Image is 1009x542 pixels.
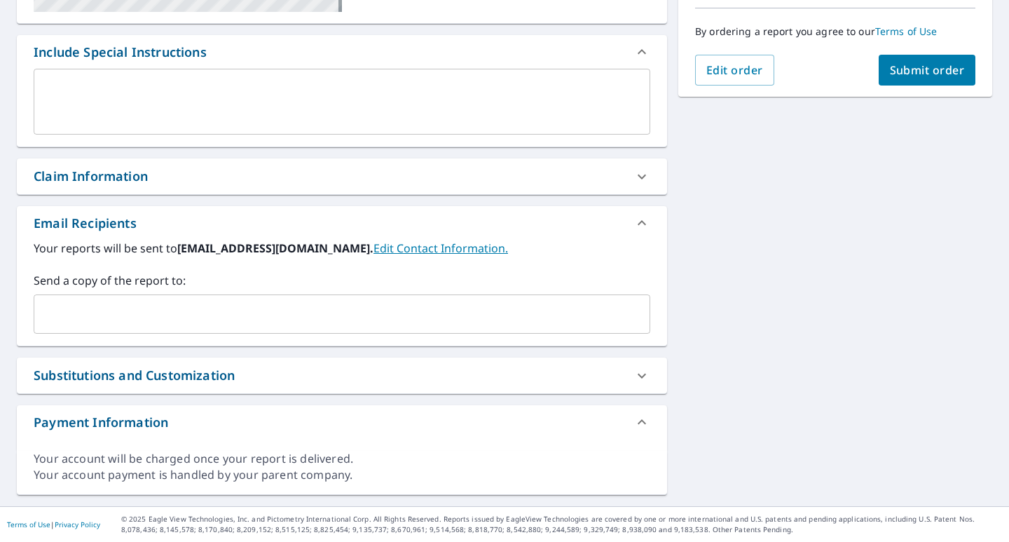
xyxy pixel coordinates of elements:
div: Substitutions and Customization [34,366,235,385]
button: Submit order [879,55,976,86]
a: EditContactInfo [373,240,508,256]
div: Substitutions and Customization [17,358,667,393]
span: Submit order [890,62,965,78]
div: Payment Information [34,413,168,432]
p: By ordering a report you agree to our [695,25,975,38]
b: [EMAIL_ADDRESS][DOMAIN_NAME]. [177,240,373,256]
div: Email Recipients [17,206,667,240]
a: Terms of Use [875,25,938,38]
div: Payment Information [17,405,667,439]
span: Edit order [706,62,763,78]
button: Edit order [695,55,774,86]
div: Include Special Instructions [17,35,667,69]
div: Claim Information [34,167,148,186]
p: | [7,520,100,529]
div: Your account payment is handled by your parent company. [34,467,650,483]
div: Your account will be charged once your report is delivered. [34,451,650,467]
label: Send a copy of the report to: [34,272,650,289]
div: Claim Information [17,158,667,194]
p: © 2025 Eagle View Technologies, Inc. and Pictometry International Corp. All Rights Reserved. Repo... [121,514,1002,535]
label: Your reports will be sent to [34,240,650,257]
a: Privacy Policy [55,520,100,529]
div: Email Recipients [34,214,137,233]
a: Terms of Use [7,520,50,529]
div: Include Special Instructions [34,43,207,62]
